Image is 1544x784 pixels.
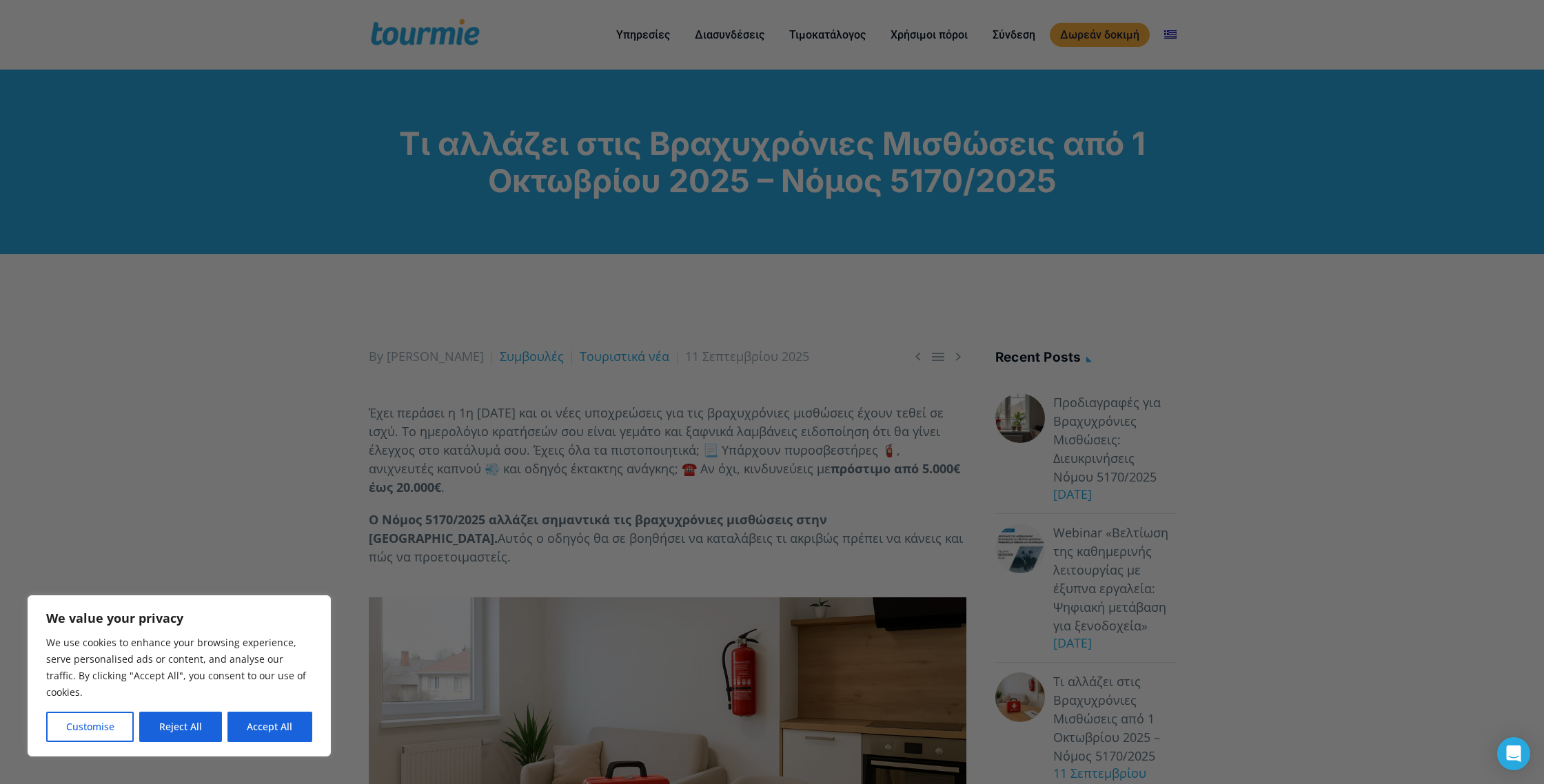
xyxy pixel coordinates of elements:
p: We use cookies to enhance your browsing experience, serve personalised ads or content, and analys... [46,635,312,701]
p: We value your privacy [46,610,312,626]
div: Open Intercom Messenger [1497,737,1530,770]
button: Reject All [139,712,221,742]
button: Customise [46,712,134,742]
iframe: Popup CTA [502,260,1042,523]
button: Accept All [227,712,312,742]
